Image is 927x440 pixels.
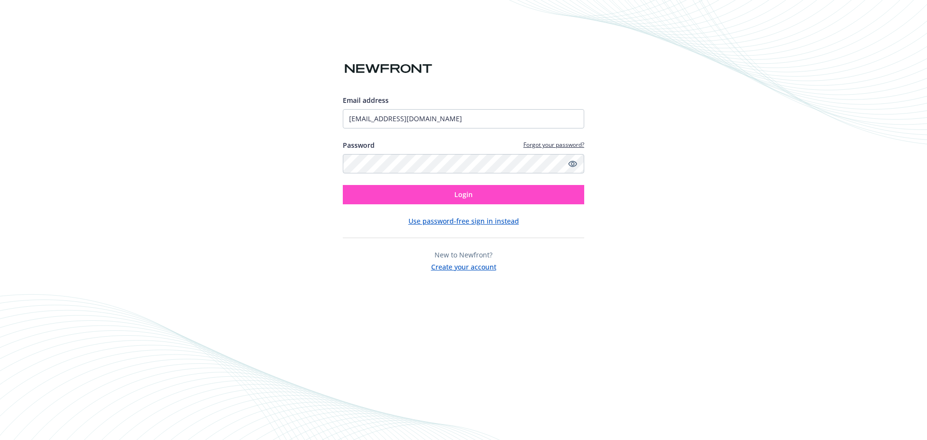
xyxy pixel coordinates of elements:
label: Password [343,140,375,150]
a: Forgot your password? [523,141,584,149]
img: Newfront logo [343,60,434,77]
button: Use password-free sign in instead [408,216,519,226]
span: Email address [343,96,389,105]
input: Enter your password [343,154,584,173]
button: Login [343,185,584,204]
input: Enter your email [343,109,584,128]
span: Login [454,190,473,199]
span: New to Newfront? [435,250,492,259]
a: Show password [567,158,578,170]
button: Create your account [431,260,496,272]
